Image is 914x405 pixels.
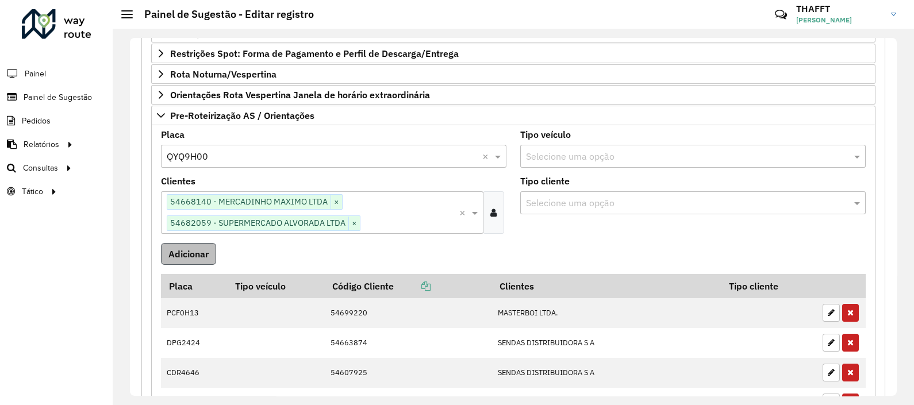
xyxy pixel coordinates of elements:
td: SENDAS DISTRIBUIDORA S A [491,328,721,358]
td: PCF0H13 [161,298,227,328]
a: Orientações Rota Vespertina Janela de horário extraordinária [151,85,875,105]
span: Orientações Rota Vespertina Janela de horário extraordinária [170,90,430,99]
td: DPG2424 [161,328,227,358]
td: CDR4646 [161,358,227,388]
span: Pre-Roteirização AS / Orientações [170,111,314,120]
th: Código Cliente [324,274,491,298]
span: 54682059 - SUPERMERCADO ALVORADA LTDA [167,216,348,230]
h3: THAFFT [796,3,882,14]
td: 54663874 [324,328,491,358]
th: Placa [161,274,227,298]
label: Clientes [161,174,195,188]
label: Tipo cliente [520,174,570,188]
span: × [348,217,360,230]
th: Clientes [491,274,721,298]
label: Tipo veículo [520,128,571,141]
span: Restrições Spot: Forma de Pagamento e Perfil de Descarga/Entrega [170,49,459,58]
td: SENDAS DISTRIBUIDORA S A [491,358,721,388]
span: Relatórios [24,138,59,151]
span: Clear all [482,149,492,163]
span: Pedidos [22,115,51,127]
label: Placa [161,128,185,141]
span: Painel [25,68,46,80]
span: [PERSON_NAME] [796,15,882,25]
a: Pre-Roteirização AS / Orientações [151,106,875,125]
button: Adicionar [161,243,216,265]
a: Contato Rápido [769,2,793,27]
a: Rota Noturna/Vespertina [151,64,875,84]
a: Copiar [394,280,431,292]
span: Rota Noturna/Vespertina [170,70,276,79]
span: Clear all [459,206,469,219]
span: 54668140 - MERCADINHO MAXIMO LTDA [167,195,331,209]
a: Restrições Spot: Forma de Pagamento e Perfil de Descarga/Entrega [151,44,875,63]
span: Consultas [23,162,58,174]
span: Painel de Sugestão [24,91,92,103]
th: Tipo cliente [721,274,816,298]
span: × [331,195,342,209]
td: 54607925 [324,358,491,388]
td: MASTERBOI LTDA. [491,298,721,328]
span: Tático [22,186,43,198]
th: Tipo veículo [227,274,324,298]
h2: Painel de Sugestão - Editar registro [133,8,314,21]
td: 54699220 [324,298,491,328]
